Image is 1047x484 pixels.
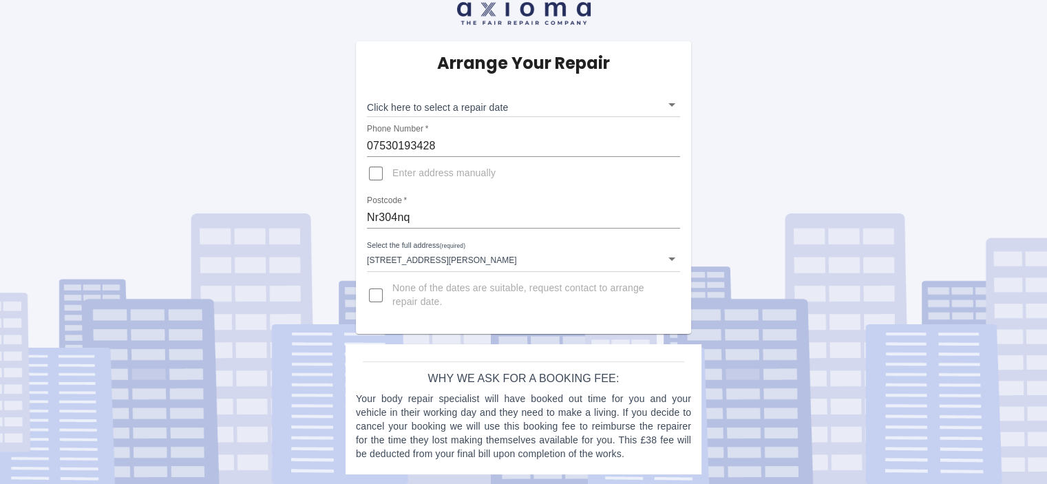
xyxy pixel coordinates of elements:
[367,195,407,207] label: Postcode
[392,167,496,180] span: Enter address manually
[437,52,610,74] h5: Arrange Your Repair
[367,123,428,135] label: Phone Number
[367,240,465,251] label: Select the full address
[356,369,691,388] h6: Why we ask for a booking fee:
[367,246,680,271] div: [STREET_ADDRESS][PERSON_NAME]
[440,243,465,249] small: (required)
[392,282,669,309] span: None of the dates are suitable, request contact to arrange repair date.
[356,392,691,461] p: Your body repair specialist will have booked out time for you and your vehicle in their working d...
